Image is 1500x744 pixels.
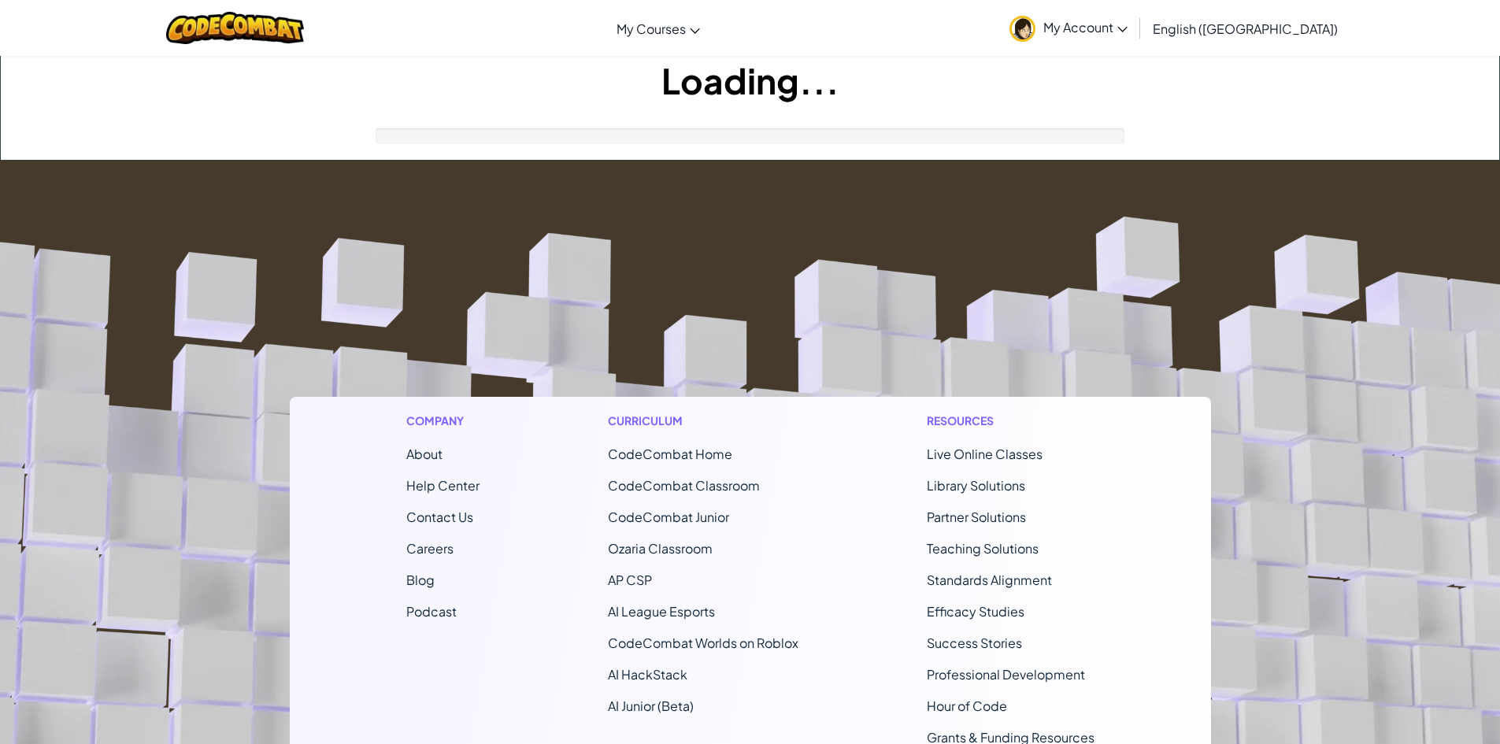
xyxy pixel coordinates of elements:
a: CodeCombat Junior [608,509,729,525]
a: Live Online Classes [927,446,1043,462]
a: Blog [406,572,435,588]
a: Professional Development [927,666,1085,683]
h1: Company [406,413,480,429]
a: CodeCombat Worlds on Roblox [608,635,798,651]
a: Careers [406,540,454,557]
h1: Loading... [1,56,1499,105]
a: Standards Alignment [927,572,1052,588]
a: AI HackStack [608,666,687,683]
img: CodeCombat logo [166,12,304,44]
a: Help Center [406,477,480,494]
span: Contact Us [406,509,473,525]
a: English ([GEOGRAPHIC_DATA]) [1145,7,1346,50]
a: Ozaria Classroom [608,540,713,557]
h1: Resources [927,413,1094,429]
a: Success Stories [927,635,1022,651]
a: My Courses [609,7,708,50]
a: My Account [1002,3,1135,53]
a: AI League Esports [608,603,715,620]
span: CodeCombat Home [608,446,732,462]
a: CodeCombat Classroom [608,477,760,494]
h1: Curriculum [608,413,798,429]
span: English ([GEOGRAPHIC_DATA]) [1153,20,1338,37]
a: Teaching Solutions [927,540,1039,557]
span: My Courses [617,20,686,37]
a: Partner Solutions [927,509,1026,525]
a: Efficacy Studies [927,603,1024,620]
a: AP CSP [608,572,652,588]
a: Library Solutions [927,477,1025,494]
a: AI Junior (Beta) [608,698,694,714]
a: Hour of Code [927,698,1007,714]
a: Podcast [406,603,457,620]
a: About [406,446,443,462]
span: My Account [1043,19,1128,35]
img: avatar [1009,16,1035,42]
